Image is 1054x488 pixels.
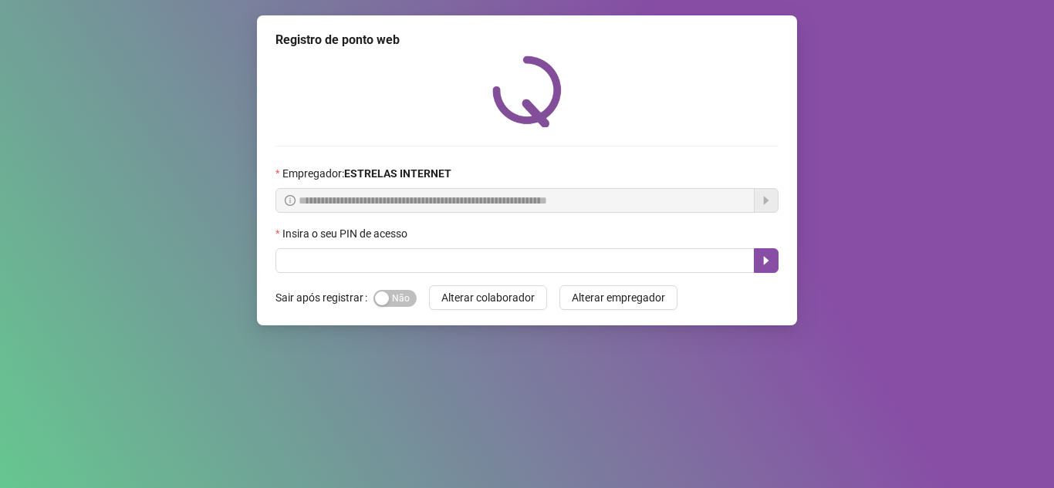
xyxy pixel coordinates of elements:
[429,285,547,310] button: Alterar colaborador
[275,31,779,49] div: Registro de ponto web
[275,225,417,242] label: Insira o seu PIN de acesso
[559,285,677,310] button: Alterar empregador
[760,254,772,267] span: caret-right
[572,289,665,306] span: Alterar empregador
[492,56,562,127] img: QRPoint
[275,285,373,310] label: Sair após registrar
[441,289,535,306] span: Alterar colaborador
[344,167,451,180] strong: ESTRELAS INTERNET
[282,165,451,182] span: Empregador :
[285,195,296,206] span: info-circle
